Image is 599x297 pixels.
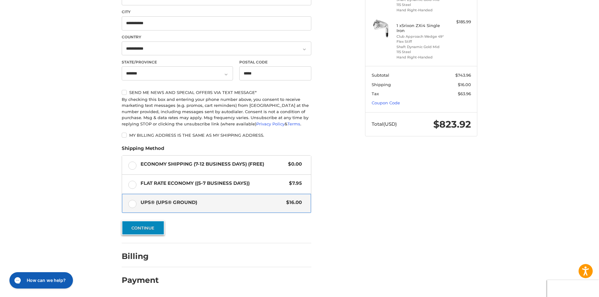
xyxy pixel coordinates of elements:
label: Country [122,34,311,40]
li: Hand Right-Handed [397,8,445,13]
h2: Billing [122,251,158,261]
span: $823.92 [433,118,471,130]
a: Terms [287,121,300,126]
h2: Payment [122,275,159,285]
label: Postal Code [239,59,312,65]
button: Continue [122,221,164,235]
legend: Shipping Method [122,145,164,155]
iframe: Google Customer Reviews [547,280,599,297]
a: Privacy Policy [256,121,285,126]
span: Economy Shipping (7-12 Business Days) (Free) [141,161,285,168]
span: $63.96 [458,91,471,96]
li: Flex Stiff [397,39,445,44]
span: Tax [372,91,379,96]
span: Flat Rate Economy ((5-7 Business Days)) [141,180,286,187]
label: My billing address is the same as my shipping address. [122,133,311,138]
span: $16.00 [283,199,302,206]
span: Subtotal [372,73,389,78]
label: State/Province [122,59,233,65]
span: $0.00 [285,161,302,168]
span: $7.95 [286,180,302,187]
li: Club Approach Wedge 49° [397,34,445,39]
span: UPS® (UPS® Ground) [141,199,283,206]
label: Send me news and special offers via text message* [122,90,311,95]
h4: 1 x Srixon ZXi4 Single Iron [397,23,445,33]
iframe: Gorgias live chat messenger [6,270,75,291]
span: $16.00 [458,82,471,87]
label: City [122,9,311,15]
span: Total (USD) [372,121,397,127]
a: Coupon Code [372,100,400,105]
span: Shipping [372,82,391,87]
div: $185.99 [446,19,471,25]
li: Hand Right-Handed [397,55,445,60]
div: By checking this box and entering your phone number above, you consent to receive marketing text ... [122,96,311,127]
li: Shaft Dynamic Gold Mid 115 Steel [397,44,445,55]
span: $743.96 [455,73,471,78]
